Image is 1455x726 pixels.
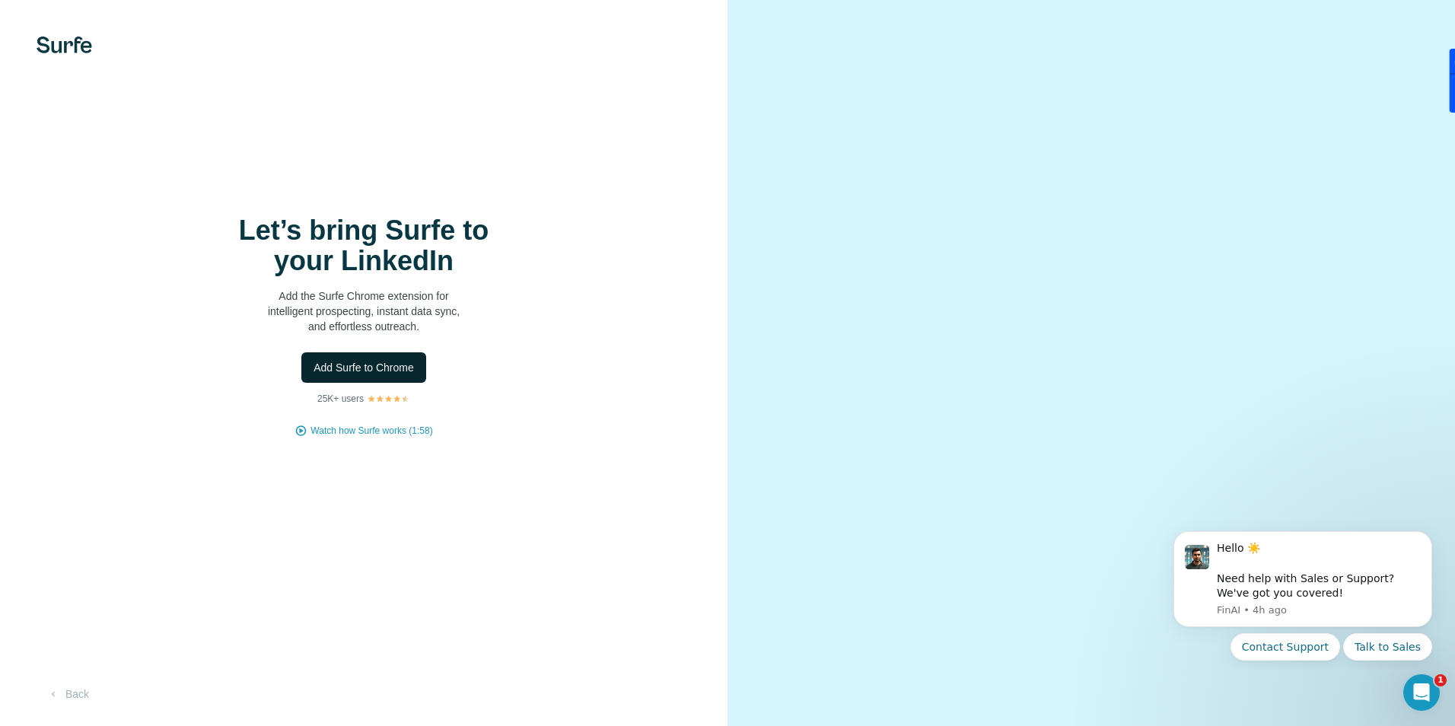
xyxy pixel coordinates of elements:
[212,215,516,276] h1: Let’s bring Surfe to your LinkedIn
[1403,674,1440,711] iframe: Intercom live chat
[317,392,364,406] p: 25K+ users
[37,680,100,708] button: Back
[37,37,92,53] img: Surfe's logo
[1151,517,1455,670] iframe: Intercom notifications message
[212,288,516,334] p: Add the Surfe Chrome extension for intelligent prospecting, instant data sync, and effortless out...
[310,424,432,438] button: Watch how Surfe works (1:58)
[367,394,410,403] img: Rating Stars
[1434,674,1447,686] span: 1
[314,360,414,375] span: Add Surfe to Chrome
[301,352,426,383] button: Add Surfe to Chrome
